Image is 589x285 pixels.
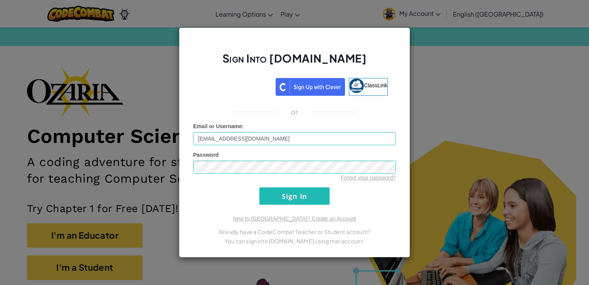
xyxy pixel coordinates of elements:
iframe: Sign in with Google Button [197,77,276,94]
img: classlink-logo-small.png [349,78,364,93]
a: New to [GEOGRAPHIC_DATA]? Create an Account [233,215,356,222]
p: You can sign into [DOMAIN_NAME] using that account. [193,236,396,246]
h2: Sign Into [DOMAIN_NAME] [193,51,396,73]
a: Forgot your password? [341,175,396,181]
span: Email or Username [193,123,242,129]
span: ClassLink [364,82,387,88]
input: Sign In [259,187,330,205]
label: : [193,122,244,130]
p: Already have a CodeCombat Teacher or Student account? [193,227,396,236]
p: or [291,107,298,117]
img: clever_sso_button@2x.png [276,78,345,96]
span: Password [193,152,219,158]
